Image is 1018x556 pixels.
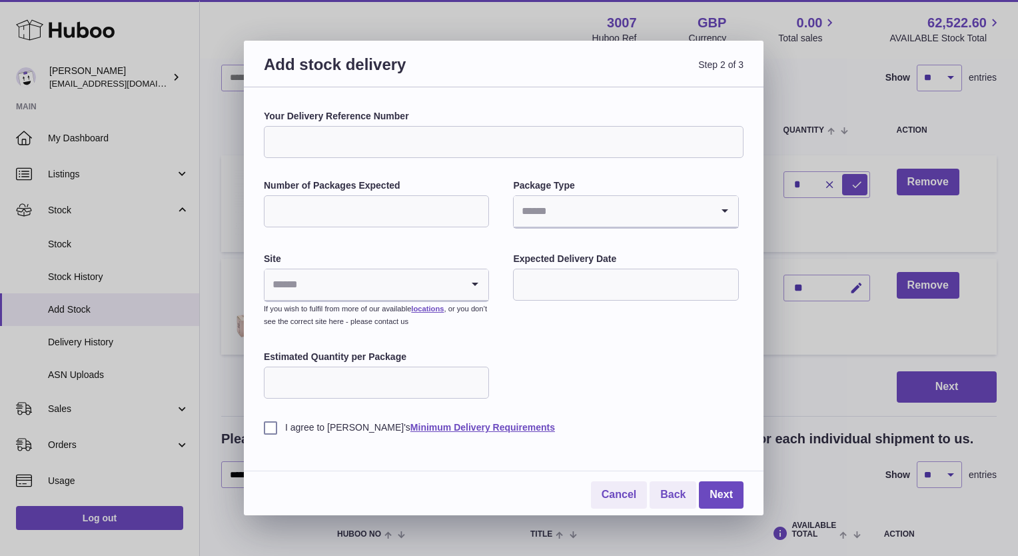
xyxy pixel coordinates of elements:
label: Expected Delivery Date [513,253,738,265]
a: locations [411,305,444,313]
label: I agree to [PERSON_NAME]'s [264,421,744,434]
label: Number of Packages Expected [264,179,489,192]
div: Search for option [514,196,738,228]
input: Search for option [264,269,462,300]
small: If you wish to fulfil from more of our available , or you don’t see the correct site here - pleas... [264,305,487,325]
a: Minimum Delivery Requirements [410,422,555,433]
label: Estimated Quantity per Package [264,351,489,363]
h3: Add stock delivery [264,54,504,91]
a: Back [650,481,696,509]
div: Search for option [264,269,488,301]
input: Search for option [514,196,711,227]
label: Package Type [513,179,738,192]
a: Next [699,481,744,509]
label: Site [264,253,489,265]
span: Step 2 of 3 [504,54,744,91]
label: Your Delivery Reference Number [264,110,744,123]
a: Cancel [591,481,647,509]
